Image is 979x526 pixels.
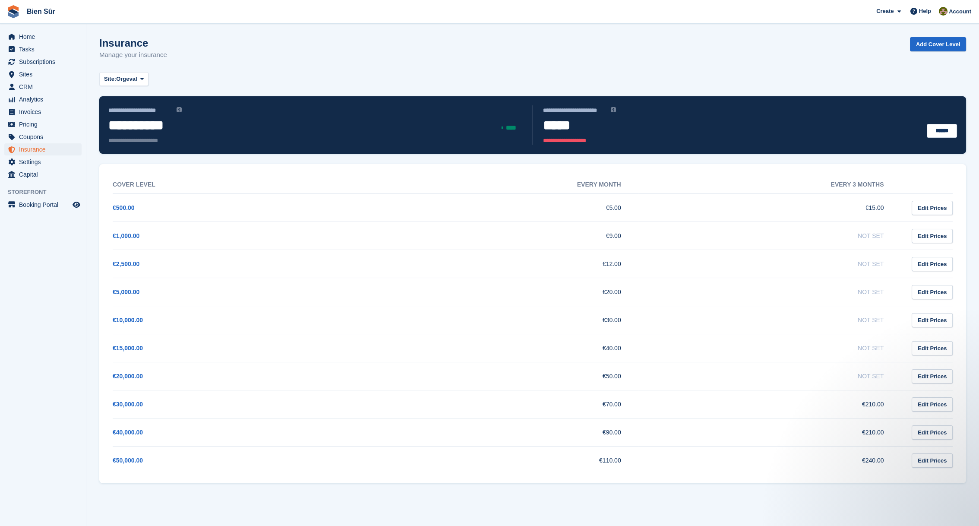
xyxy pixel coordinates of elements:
[376,334,638,362] td: €40.00
[376,278,638,306] td: €20.00
[7,5,20,18] img: stora-icon-8386f47178a22dfd0bd8f6a31ec36ba5ce8667c1dd55bd0f319d3a0aa187defe.svg
[4,81,82,93] a: menu
[912,257,953,271] a: Edit Prices
[376,390,638,418] td: €70.00
[638,447,901,475] td: €240.00
[8,188,86,196] span: Storefront
[638,250,901,278] td: Not Set
[113,288,139,295] a: €5,000.00
[19,106,71,118] span: Invoices
[71,200,82,210] a: Preview store
[4,68,82,80] a: menu
[638,418,901,447] td: €210.00
[912,369,953,383] a: Edit Prices
[638,334,901,362] td: Not Set
[99,37,167,49] h1: Insurance
[912,453,953,468] a: Edit Prices
[19,131,71,143] span: Coupons
[19,156,71,168] span: Settings
[912,201,953,215] a: Edit Prices
[4,168,82,181] a: menu
[113,457,143,464] a: €50,000.00
[19,43,71,55] span: Tasks
[19,93,71,105] span: Analytics
[177,107,182,112] img: icon-info-grey-7440780725fd019a000dd9b08b2336e03edf1995a4989e88bcd33f0948082b44.svg
[912,341,953,355] a: Edit Prices
[939,7,947,16] img: Matthieu Burnand
[638,278,901,306] td: Not Set
[912,285,953,299] a: Edit Prices
[611,107,616,112] img: icon-info-grey-7440780725fd019a000dd9b08b2336e03edf1995a4989e88bcd33f0948082b44.svg
[638,362,901,390] td: Not Set
[19,143,71,155] span: Insurance
[99,50,167,60] p: Manage your insurance
[876,7,894,16] span: Create
[19,56,71,68] span: Subscriptions
[19,81,71,93] span: CRM
[638,176,901,194] th: Every 3 months
[4,56,82,68] a: menu
[99,72,148,86] button: Site: Orgeval
[19,199,71,211] span: Booking Portal
[949,7,971,16] span: Account
[113,176,376,194] th: Cover Level
[638,390,901,418] td: €210.00
[116,75,137,83] span: Orgeval
[912,313,953,327] a: Edit Prices
[4,93,82,105] a: menu
[113,204,135,211] a: €500.00
[19,118,71,130] span: Pricing
[4,131,82,143] a: menu
[376,306,638,334] td: €30.00
[912,229,953,243] a: Edit Prices
[23,4,59,19] a: Bien Sûr
[376,447,638,475] td: €110.00
[4,199,82,211] a: menu
[113,345,143,352] a: €15,000.00
[376,176,638,194] th: Every month
[19,31,71,43] span: Home
[912,397,953,412] a: Edit Prices
[376,222,638,250] td: €9.00
[4,106,82,118] a: menu
[638,194,901,222] td: €15.00
[113,429,143,436] a: €40,000.00
[638,222,901,250] td: Not Set
[113,317,143,323] a: €10,000.00
[113,260,139,267] a: €2,500.00
[104,75,116,83] span: Site:
[4,156,82,168] a: menu
[376,418,638,447] td: €90.00
[376,250,638,278] td: €12.00
[4,118,82,130] a: menu
[910,37,966,51] a: Add Cover Level
[919,7,931,16] span: Help
[912,425,953,440] a: Edit Prices
[113,373,143,380] a: €20,000.00
[376,194,638,222] td: €5.00
[638,306,901,334] td: Not Set
[113,232,139,239] a: €1,000.00
[4,143,82,155] a: menu
[4,43,82,55] a: menu
[376,362,638,390] td: €50.00
[19,168,71,181] span: Capital
[113,401,143,408] a: €30,000.00
[4,31,82,43] a: menu
[19,68,71,80] span: Sites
